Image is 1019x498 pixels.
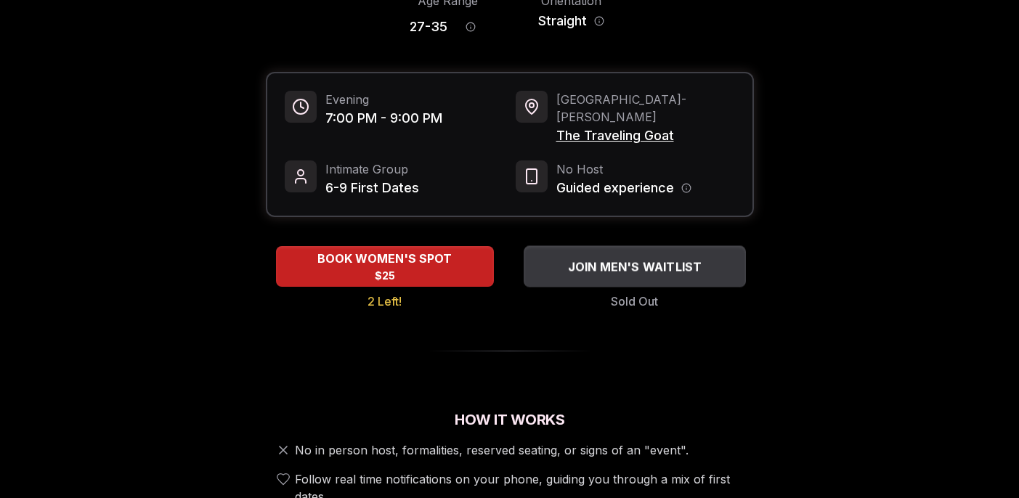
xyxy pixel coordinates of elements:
span: No Host [556,160,691,178]
span: Straight [538,11,587,31]
button: Age range information [455,11,487,43]
span: $25 [375,269,395,283]
span: 7:00 PM - 9:00 PM [325,108,442,128]
span: Intimate Group [325,160,419,178]
button: Orientation information [594,16,604,26]
span: 2 Left! [368,293,402,310]
span: No in person host, formalities, reserved seating, or signs of an "event". [295,441,689,459]
span: BOOK WOMEN'S SPOT [314,250,455,267]
button: JOIN MEN'S WAITLIST - Sold Out [524,245,746,287]
span: 27 - 35 [410,17,447,37]
span: 6-9 First Dates [325,178,419,198]
h2: How It Works [266,409,754,430]
span: Sold Out [611,293,658,310]
button: BOOK WOMEN'S SPOT - 2 Left! [276,246,494,287]
span: [GEOGRAPHIC_DATA] - [PERSON_NAME] [556,91,735,126]
span: JOIN MEN'S WAITLIST [564,258,705,275]
span: Guided experience [556,178,674,198]
span: Evening [325,91,442,108]
span: The Traveling Goat [556,126,735,146]
button: Host information [681,183,691,193]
